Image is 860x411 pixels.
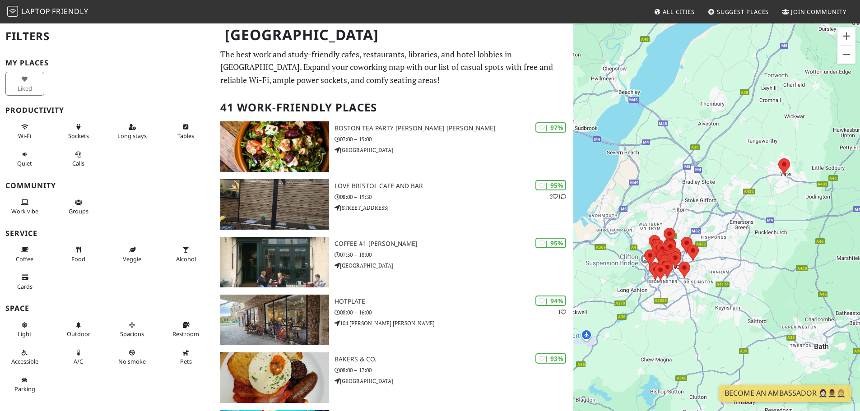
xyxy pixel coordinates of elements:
[218,23,572,47] h1: [GEOGRAPHIC_DATA]
[69,207,88,215] span: Group tables
[335,182,573,190] h3: Love bristol cafe and bar
[335,240,573,248] h3: Coffee #1 [PERSON_NAME]
[74,357,83,365] span: Air conditioned
[59,242,98,266] button: Food
[14,385,35,393] span: Parking
[335,261,573,270] p: [GEOGRAPHIC_DATA]
[176,255,196,263] span: Alcohol
[123,255,141,263] span: Veggie
[117,132,147,140] span: Long stays
[167,120,205,143] button: Tables
[167,318,205,342] button: Restroom
[335,366,573,374] p: 08:00 – 17:00
[220,237,329,287] img: Coffee #1 Clifton
[719,385,851,402] a: Become an Ambassador 🤵🏻‍♀️🤵🏾‍♂️🤵🏼‍♀️
[59,195,98,219] button: Groups
[535,238,566,248] div: | 95%
[68,132,89,140] span: Power sockets
[11,207,38,215] span: People working
[5,373,44,397] button: Parking
[16,255,33,263] span: Coffee
[220,94,568,121] h2: 41 Work-Friendly Places
[67,330,90,338] span: Outdoor area
[59,345,98,369] button: A/C
[18,132,31,140] span: Stable Wi-Fi
[71,255,85,263] span: Food
[118,357,146,365] span: Smoke free
[18,330,32,338] span: Natural light
[180,357,192,365] span: Pet friendly
[59,147,98,171] button: Calls
[5,242,44,266] button: Coffee
[215,179,573,230] a: Love bristol cafe and bar | 95% 21 Love bristol cafe and bar 08:00 – 19:30 [STREET_ADDRESS]
[5,120,44,143] button: Wi-Fi
[113,242,152,266] button: Veggie
[663,8,695,16] span: All Cities
[5,181,209,190] h3: Community
[5,23,209,50] h2: Filters
[5,106,209,115] h3: Productivity
[335,193,573,201] p: 08:00 – 19:30
[335,308,573,317] p: 08:00 – 16:00
[177,132,194,140] span: Work-friendly tables
[5,270,44,294] button: Cards
[220,352,329,403] img: Bakers & Co.
[215,352,573,403] a: Bakers & Co. | 93% Bakers & Co. 08:00 – 17:00 [GEOGRAPHIC_DATA]
[113,345,152,369] button: No smoke
[335,203,573,212] p: [STREET_ADDRESS]
[167,242,205,266] button: Alcohol
[17,282,33,291] span: Credit cards
[5,318,44,342] button: Light
[791,8,846,16] span: Join Community
[220,179,329,230] img: Love bristol cafe and bar
[335,377,573,385] p: [GEOGRAPHIC_DATA]
[7,4,88,20] a: LaptopFriendly LaptopFriendly
[704,4,773,20] a: Suggest Places
[535,180,566,190] div: | 95%
[5,345,44,369] button: Accessible
[220,295,329,345] img: Hotplate
[59,318,98,342] button: Outdoor
[220,48,568,87] p: The best work and study-friendly cafes, restaurants, libraries, and hotel lobbies in [GEOGRAPHIC_...
[5,195,44,219] button: Work vibe
[215,295,573,345] a: Hotplate | 94% 1 Hotplate 08:00 – 16:00 104 [PERSON_NAME] [PERSON_NAME]
[167,345,205,369] button: Pets
[535,353,566,364] div: | 93%
[5,59,209,67] h3: My Places
[335,298,573,305] h3: Hotplate
[215,121,573,172] a: Boston Tea Party Stokes Croft | 97% Boston Tea Party [PERSON_NAME] [PERSON_NAME] 07:00 – 19:00 [G...
[172,330,199,338] span: Restroom
[558,308,566,316] p: 1
[7,6,18,17] img: LaptopFriendly
[59,120,98,143] button: Sockets
[5,147,44,171] button: Quiet
[220,121,329,172] img: Boston Tea Party Stokes Croft
[5,304,209,313] h3: Space
[778,4,850,20] a: Join Community
[72,159,84,167] span: Video/audio calls
[535,122,566,133] div: | 97%
[17,159,32,167] span: Quiet
[5,229,209,238] h3: Service
[52,6,88,16] span: Friendly
[21,6,51,16] span: Laptop
[335,146,573,154] p: [GEOGRAPHIC_DATA]
[535,296,566,306] div: | 94%
[837,27,855,45] button: Zoom in
[335,319,573,328] p: 104 [PERSON_NAME] [PERSON_NAME]
[335,135,573,143] p: 07:00 – 19:00
[717,8,769,16] span: Suggest Places
[11,357,38,365] span: Accessible
[215,237,573,287] a: Coffee #1 Clifton | 95% Coffee #1 [PERSON_NAME] 07:30 – 18:00 [GEOGRAPHIC_DATA]
[335,250,573,259] p: 07:30 – 18:00
[113,120,152,143] button: Long stays
[335,356,573,363] h3: Bakers & Co.
[335,125,573,132] h3: Boston Tea Party [PERSON_NAME] [PERSON_NAME]
[650,4,698,20] a: All Cities
[550,192,566,201] p: 2 1
[837,46,855,64] button: Zoom out
[113,318,152,342] button: Spacious
[120,330,144,338] span: Spacious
